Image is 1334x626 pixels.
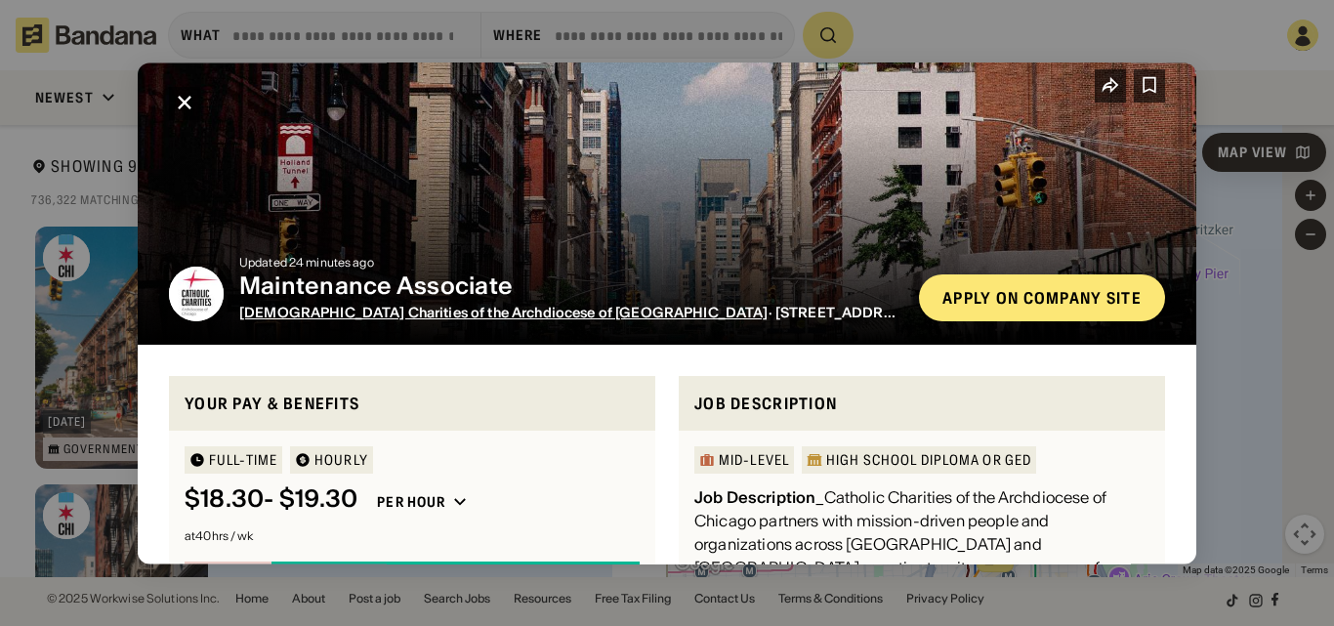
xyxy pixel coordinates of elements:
div: Your pay & benefits [185,391,640,415]
div: at 40 hrs / wk [185,530,640,542]
div: Maintenance Associate [239,271,903,300]
div: Apply on company site [942,289,1142,305]
div: $ 18.30 - $19.30 [185,485,357,514]
div: Updated 24 minutes ago [239,256,903,268]
div: Full-time [209,453,277,467]
span: [DEMOGRAPHIC_DATA] Charities of the Archdiocese of [GEOGRAPHIC_DATA] [239,303,769,320]
div: Per hour [377,493,445,511]
div: High School Diploma or GED [826,453,1031,467]
div: · [STREET_ADDRESS] [239,304,903,320]
div: Mid-Level [719,453,789,467]
img: Catholic Charities of the Archdiocese of Chicago logo [169,266,224,320]
div: Job Description [694,391,1149,415]
div: HOURLY [314,453,368,467]
div: Job Description [694,487,815,507]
